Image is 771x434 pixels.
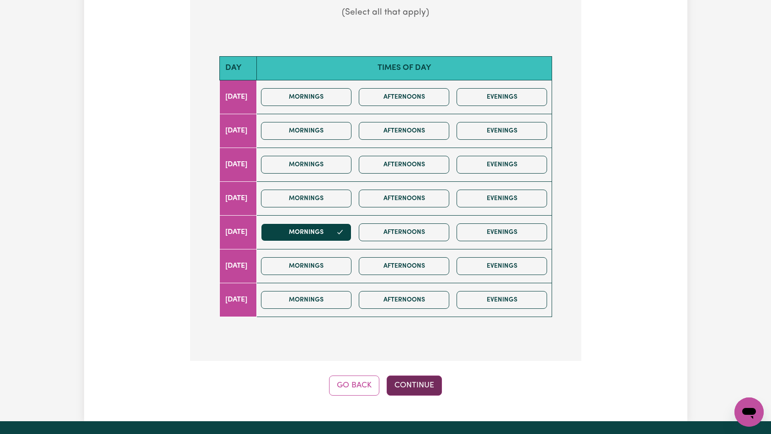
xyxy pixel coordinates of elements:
button: Afternoons [359,190,449,207]
button: Afternoons [359,291,449,309]
button: Evenings [457,190,547,207]
td: [DATE] [219,283,257,317]
button: Mornings [261,190,351,207]
iframe: Button to launch messaging window [734,397,764,427]
button: Mornings [261,156,351,174]
td: [DATE] [219,80,257,114]
button: Evenings [457,257,547,275]
td: [DATE] [219,148,257,181]
button: Afternoons [359,122,449,140]
button: Evenings [457,156,547,174]
button: Afternoons [359,257,449,275]
button: Mornings [261,291,351,309]
button: Evenings [457,122,547,140]
button: Continue [387,376,442,396]
button: Evenings [457,291,547,309]
button: Afternoons [359,223,449,241]
button: Mornings [261,257,351,275]
p: (Select all that apply) [205,6,567,20]
th: Times of day [257,57,552,80]
button: Mornings [261,88,351,106]
button: Afternoons [359,156,449,174]
td: [DATE] [219,249,257,283]
button: Evenings [457,88,547,106]
button: Go Back [329,376,379,396]
button: Evenings [457,223,547,241]
td: [DATE] [219,181,257,215]
button: Mornings [261,223,351,241]
td: [DATE] [219,114,257,148]
button: Mornings [261,122,351,140]
th: Day [219,57,257,80]
td: [DATE] [219,215,257,249]
button: Afternoons [359,88,449,106]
